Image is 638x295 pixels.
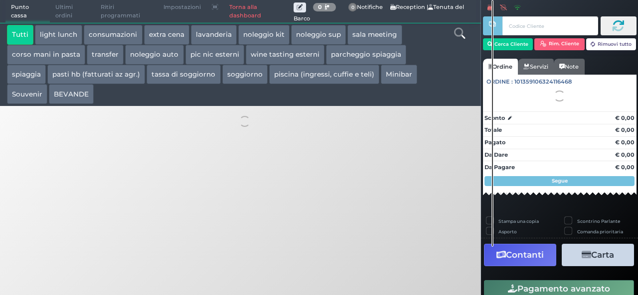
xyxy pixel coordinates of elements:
span: Ultimi ordini [50,0,95,23]
strong: Totale [484,126,502,133]
button: Carta [562,244,634,266]
button: noleggio sup [291,25,346,45]
span: 0 [348,3,357,12]
button: BEVANDE [49,84,94,104]
a: Note [554,59,584,75]
button: light lunch [35,25,82,45]
strong: Da Dare [484,151,508,158]
a: Ordine [483,59,518,75]
button: sala meeting [347,25,402,45]
button: Minibar [381,65,417,85]
label: Scontrino Parlante [577,218,620,224]
label: Asporto [498,228,517,235]
strong: Segue [552,178,568,184]
label: Stampa una copia [498,218,539,224]
strong: € 0,00 [615,151,635,158]
strong: € 0,00 [615,139,635,146]
button: soggiorno [222,65,268,85]
button: Cerca Cliente [483,38,533,50]
button: transfer [87,45,124,65]
b: 0 [318,3,322,10]
button: lavanderia [191,25,237,45]
button: wine tasting esterni [246,45,324,65]
a: Torna alla dashboard [224,0,293,23]
label: Comanda prioritaria [577,228,623,235]
span: Impostazioni [158,0,206,14]
button: pic nic esterni [185,45,244,65]
button: Rim. Cliente [534,38,585,50]
strong: € 0,00 [615,126,635,133]
input: Codice Cliente [502,16,598,35]
strong: € 0,00 [615,164,635,171]
span: Ritiri programmati [95,0,158,23]
button: Tutti [7,25,33,45]
strong: € 0,00 [615,114,635,121]
button: piscina (ingressi, cuffie e teli) [269,65,379,85]
button: Contanti [484,244,556,266]
button: Rimuovi tutto [586,38,637,50]
span: 101359106324116468 [514,78,572,86]
button: noleggio auto [125,45,183,65]
button: corso mani in pasta [7,45,85,65]
strong: Sconto [484,114,505,122]
a: Servizi [518,59,554,75]
button: consumazioni [84,25,142,45]
span: Punto cassa [5,0,50,23]
button: parcheggio spiaggia [326,45,406,65]
span: Ordine : [486,78,513,86]
button: extra cena [144,25,189,45]
button: spiaggia [7,65,46,85]
button: Souvenir [7,84,47,104]
strong: Da Pagare [484,164,515,171]
button: pasti hb (fatturati az agr.) [47,65,145,85]
strong: Pagato [484,139,505,146]
button: noleggio kit [238,25,290,45]
button: tassa di soggiorno [147,65,220,85]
